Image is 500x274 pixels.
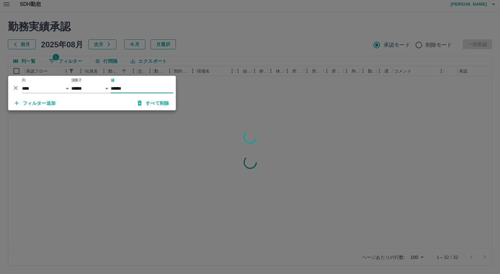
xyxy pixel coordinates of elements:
label: 値 [111,78,114,83]
label: 列 [22,78,26,83]
button: フィルター追加 [10,97,61,109]
button: すべて削除 [132,97,175,109]
button: 削除 [11,83,21,93]
label: 演算子 [71,78,82,83]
